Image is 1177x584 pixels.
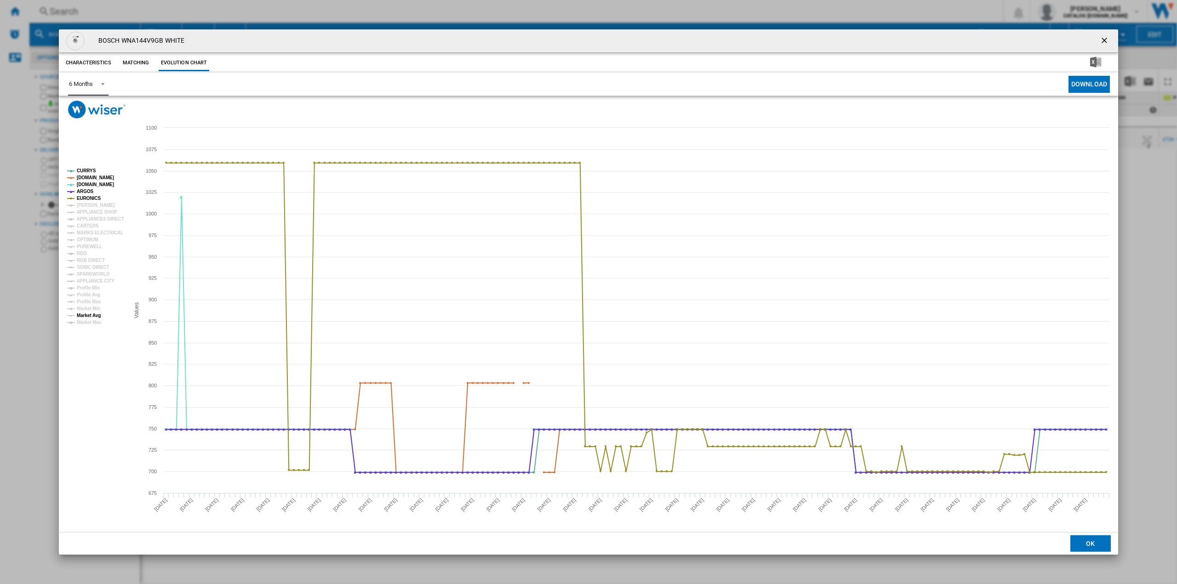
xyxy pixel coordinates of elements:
tspan: 1025 [146,189,157,195]
tspan: 950 [149,254,157,260]
button: Evolution chart [159,55,210,71]
div: 6 Months [69,80,93,87]
tspan: 1050 [146,168,157,174]
tspan: [DATE] [1047,497,1063,512]
tspan: Values [133,302,140,318]
tspan: [DATE] [409,497,424,512]
tspan: [DATE] [255,497,270,512]
tspan: SPARKWORLD [77,272,109,277]
tspan: [DATE] [537,497,552,512]
tspan: [DATE] [664,497,679,512]
tspan: SONIC DIRECT [77,265,109,270]
tspan: Market Max [77,320,102,325]
tspan: [DATE] [920,497,935,512]
tspan: 725 [149,447,157,453]
tspan: [DATE] [281,497,296,512]
tspan: [DATE] [715,497,730,512]
tspan: [DATE] [996,497,1011,512]
button: getI18NText('BUTTONS.CLOSE_DIALOG') [1096,32,1114,50]
tspan: CARTERS [77,223,99,228]
tspan: [DATE] [358,497,373,512]
tspan: [DATE] [868,497,884,512]
tspan: ARGOS [77,189,94,194]
tspan: [DATE] [383,497,398,512]
tspan: Profile Min [77,285,100,290]
img: wna144v9gb_product_image_gallery__150x150px_2.png [66,32,85,50]
h4: BOSCH WNA144V9GB WHITE [94,36,184,45]
tspan: [DATE] [613,497,628,512]
tspan: [DATE] [230,497,245,512]
button: Download in Excel [1075,55,1116,71]
tspan: [DATE] [306,497,321,512]
tspan: 1000 [146,211,157,216]
button: OK [1070,535,1111,552]
tspan: [DOMAIN_NAME] [77,175,114,180]
tspan: [DATE] [460,497,475,512]
tspan: [DATE] [1073,497,1088,512]
tspan: APPLIANCES DIRECT [77,216,124,221]
tspan: OPTIMUM [77,237,98,242]
tspan: [DATE] [332,497,347,512]
tspan: [DATE] [511,497,526,512]
tspan: 775 [149,404,157,410]
tspan: [DATE] [971,497,986,512]
button: Characteristics [63,55,114,71]
img: excel-24x24.png [1090,57,1101,68]
tspan: 1100 [146,125,157,130]
tspan: 1075 [146,147,157,152]
tspan: RGB DIRECT [77,258,105,263]
tspan: [DATE] [588,497,603,512]
tspan: Market Avg [77,313,101,318]
tspan: Profile Max [77,299,101,304]
tspan: 800 [149,383,157,388]
tspan: [DATE] [843,497,858,512]
tspan: EURONICS [77,196,101,201]
button: Download [1068,76,1110,93]
tspan: 700 [149,469,157,474]
tspan: 825 [149,361,157,367]
tspan: [DATE] [485,497,500,512]
tspan: 875 [149,318,157,324]
button: Matching [116,55,156,71]
tspan: 850 [149,340,157,346]
tspan: 975 [149,232,157,238]
tspan: MARKS ELECTRICAL [77,230,123,235]
tspan: [DATE] [434,497,449,512]
tspan: [PERSON_NAME] [77,203,115,208]
tspan: 750 [149,426,157,431]
tspan: [DATE] [741,497,756,512]
tspan: [DOMAIN_NAME] [77,182,114,187]
tspan: Market Min [77,306,100,311]
tspan: [DATE] [562,497,577,512]
tspan: [DATE] [817,497,833,512]
tspan: [DATE] [766,497,782,512]
tspan: Profile Avg [77,292,100,297]
tspan: [DATE] [690,497,705,512]
ng-md-icon: getI18NText('BUTTONS.CLOSE_DIALOG') [1100,36,1111,47]
tspan: [DATE] [179,497,194,512]
tspan: CURRYS [77,168,96,173]
tspan: [DATE] [153,497,168,512]
tspan: [DATE] [894,497,909,512]
tspan: [DATE] [1022,497,1037,512]
tspan: PUREWELL [77,244,102,249]
tspan: [DATE] [792,497,807,512]
tspan: 900 [149,297,157,302]
tspan: APPLIANCE SHOP [77,210,117,215]
img: logo_wiser_300x94.png [68,101,126,119]
tspan: [DATE] [639,497,654,512]
tspan: APPLIANCE CITY [77,278,114,283]
tspan: 925 [149,275,157,281]
tspan: [DATE] [945,497,960,512]
md-dialog: Product popup [59,29,1118,555]
tspan: [DATE] [204,497,219,512]
tspan: RDO [77,251,87,256]
tspan: 675 [149,490,157,496]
